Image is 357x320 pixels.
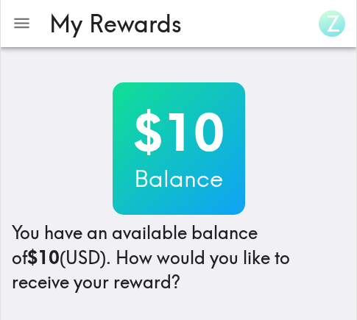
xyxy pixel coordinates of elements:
span: Z [327,11,339,37]
b: $10 [27,246,60,269]
button: Z [313,4,351,43]
h3: My Rewards [49,10,301,38]
h4: You have an available balance of (USD) . How would you like to receive your reward? [12,221,345,295]
h3: Balance [113,162,245,195]
h2: $10 [113,102,245,163]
